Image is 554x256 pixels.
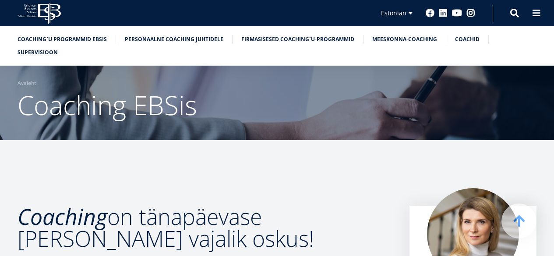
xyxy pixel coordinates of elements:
a: Personaalne coaching juhtidele [125,35,223,44]
a: Meeskonna-coaching [372,35,437,44]
a: Youtube [452,9,462,18]
a: Firmasisesed coaching`u-programmid [241,35,354,44]
em: Coaching [18,202,107,231]
span: Coaching EBSis [18,87,197,123]
a: SUPERVISIOON [18,48,58,57]
a: Instagram [466,9,475,18]
h2: on tänapäevase [PERSON_NAME] vajalik oskus! [18,206,392,249]
a: Avaleht [18,79,36,88]
a: Coachid [455,35,480,44]
a: Facebook [426,9,434,18]
a: Coaching´u programmid EBSis [18,35,107,44]
a: Linkedin [439,9,448,18]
